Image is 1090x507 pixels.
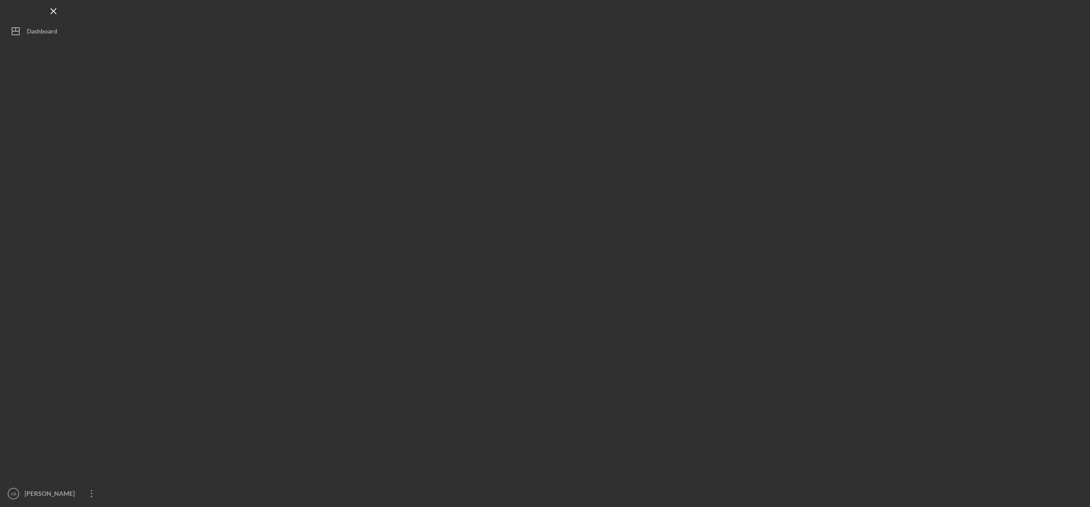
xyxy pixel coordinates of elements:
[4,485,103,503] button: AB[PERSON_NAME]
[27,22,57,42] div: Dashboard
[11,491,17,496] text: AB
[22,485,81,505] div: [PERSON_NAME]
[4,22,103,40] button: Dashboard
